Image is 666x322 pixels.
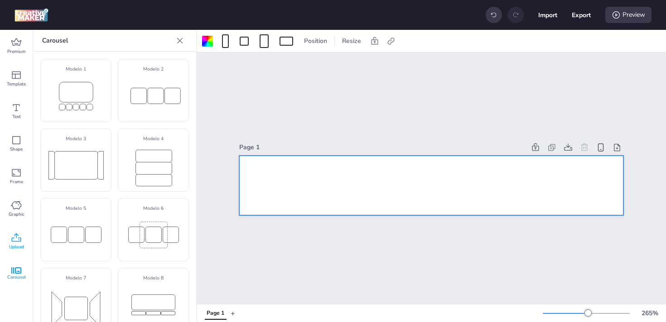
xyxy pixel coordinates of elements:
[44,66,108,73] p: Modelo 1
[44,205,108,212] p: Modelo 5
[302,36,329,46] span: Position
[340,36,363,46] span: Resize
[572,5,591,24] button: Export
[200,305,231,321] div: Tabs
[9,243,24,251] span: Upload
[121,275,185,282] p: Modelo 8
[207,309,224,317] div: Page 1
[231,305,235,321] button: +
[121,135,185,142] p: Modelo 4
[14,8,48,22] img: logo Creative Maker
[605,7,652,23] div: Preview
[121,205,185,212] p: Modelo 6
[7,48,26,55] span: Premium
[239,142,526,152] div: Page 1
[121,66,185,73] p: Modelo 2
[10,178,23,185] span: Frame
[538,5,557,24] button: Import
[639,308,661,318] div: 265 %
[9,211,24,218] span: Graphic
[12,113,21,120] span: Text
[10,146,23,153] span: Shape
[42,30,173,52] p: Carousel
[44,135,108,142] p: Modelo 3
[44,275,108,282] p: Modelo 7
[7,274,26,281] span: Carousel
[7,80,26,88] span: Template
